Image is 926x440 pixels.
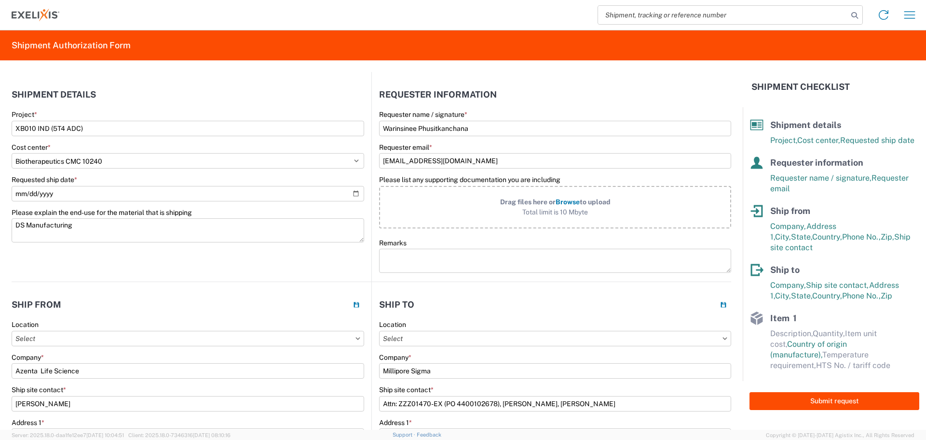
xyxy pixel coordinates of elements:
span: Requester name / signature, [770,173,872,183]
label: Remarks [379,239,407,247]
span: Item [770,313,790,323]
span: Country of origin (manufacture), [770,340,847,359]
span: Ship to [770,265,800,275]
span: Cost center, [797,136,840,145]
span: City, [775,232,791,241]
span: Client: 2025.18.0-7346316 [128,432,231,438]
input: Shipment, tracking or reference number [598,6,848,24]
label: Ship site contact [12,385,66,394]
label: Please explain the end-use for the material that is shipping [12,208,192,217]
label: Requested ship date [12,175,77,184]
span: Country, [812,291,842,300]
span: Copyright © [DATE]-[DATE] Agistix Inc., All Rights Reserved [766,431,914,440]
label: Company [12,353,44,362]
span: Ship from [770,206,810,216]
span: Requested ship date [840,136,914,145]
label: Please list any supporting documentation you are including [379,175,731,184]
label: Address 1 [379,418,412,427]
span: to upload [580,198,611,206]
h2: Ship to [379,300,414,310]
label: Requester email [379,143,432,152]
span: Requester information [770,157,863,168]
span: Company, [770,222,806,231]
span: Shipment details [770,120,841,130]
label: Ship site contact [379,385,434,394]
span: [DATE] 10:04:51 [86,432,124,438]
h2: Shipment Authorization Form [12,40,131,51]
h2: Shipment Checklist [751,81,850,93]
span: Company, [770,281,806,290]
span: HTS No. / tariff code [816,361,890,370]
label: Address 1 [12,418,44,427]
button: Submit request [749,392,919,410]
span: Phone No., [842,232,881,241]
span: Drag files here or [500,198,556,206]
span: Zip [881,291,892,300]
span: Project, [770,136,797,145]
h2: Requester information [379,90,497,99]
span: Ship site contact, [806,281,869,290]
span: City, [775,291,791,300]
label: Company [379,353,411,362]
span: Phone No., [842,291,881,300]
label: Project [12,110,37,119]
input: Select [12,331,364,346]
span: Browse [556,198,580,206]
h2: Ship from [12,300,61,310]
label: Location [12,320,39,329]
label: Requester name / signature [379,110,467,119]
span: Total limit is 10 Mbyte [390,207,720,217]
a: Support [393,432,417,438]
span: Country, [812,232,842,241]
label: Cost center [12,143,51,152]
span: State, [791,291,812,300]
span: Zip, [881,232,894,241]
span: State, [791,232,812,241]
label: Location [379,320,406,329]
a: Feedback [417,432,441,438]
h2: Shipment details [12,90,96,99]
span: Quantity, [813,329,845,338]
span: 1 [793,313,797,323]
span: Description, [770,329,813,338]
span: Server: 2025.18.0-daa1fe12ee7 [12,432,124,438]
input: Select [379,331,731,346]
span: [DATE] 08:10:16 [193,432,231,438]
